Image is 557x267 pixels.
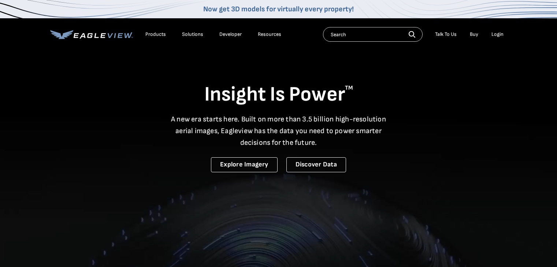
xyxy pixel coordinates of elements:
div: Login [491,31,504,38]
sup: TM [345,84,353,91]
div: Products [145,31,166,38]
div: Resources [258,31,281,38]
input: Search [323,27,423,42]
h1: Insight Is Power [50,82,507,108]
a: Discover Data [286,157,346,172]
a: Buy [470,31,478,38]
a: Developer [219,31,242,38]
a: Now get 3D models for virtually every property! [203,5,354,14]
p: A new era starts here. Built on more than 3.5 billion high-resolution aerial images, Eagleview ha... [167,113,391,148]
div: Solutions [182,31,203,38]
a: Explore Imagery [211,157,278,172]
div: Talk To Us [435,31,457,38]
